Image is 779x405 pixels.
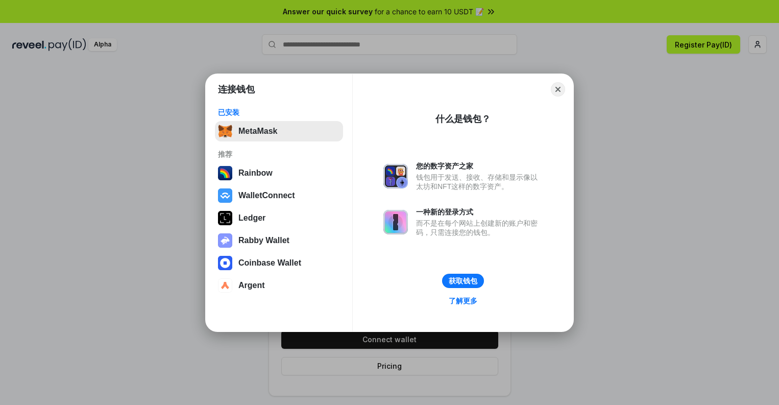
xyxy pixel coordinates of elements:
img: svg+xml,%3Csvg%20fill%3D%22none%22%20height%3D%2233%22%20viewBox%3D%220%200%2035%2033%22%20width%... [218,124,232,138]
div: 推荐 [218,150,340,159]
div: 而不是在每个网站上创建新的账户和密码，只需连接您的钱包。 [416,219,543,237]
button: Coinbase Wallet [215,253,343,273]
div: 什么是钱包？ [435,113,491,125]
div: 已安装 [218,108,340,117]
img: svg+xml,%3Csvg%20xmlns%3D%22http%3A%2F%2Fwww.w3.org%2F2000%2Fsvg%22%20fill%3D%22none%22%20viewBox... [383,210,408,234]
div: Rainbow [238,169,273,178]
div: 获取钱包 [449,276,477,285]
div: Rabby Wallet [238,236,289,245]
h1: 连接钱包 [218,83,255,96]
div: 钱包用于发送、接收、存储和显示像以太坊和NFT这样的数字资产。 [416,173,543,191]
img: svg+xml,%3Csvg%20xmlns%3D%22http%3A%2F%2Fwww.w3.org%2F2000%2Fsvg%22%20fill%3D%22none%22%20viewBox... [383,164,408,188]
a: 了解更多 [443,294,483,307]
button: Close [551,82,565,97]
img: svg+xml,%3Csvg%20width%3D%2228%22%20height%3D%2228%22%20viewBox%3D%220%200%2028%2028%22%20fill%3D... [218,278,232,293]
img: svg+xml,%3Csvg%20width%3D%22120%22%20height%3D%22120%22%20viewBox%3D%220%200%20120%20120%22%20fil... [218,166,232,180]
button: Argent [215,275,343,296]
img: svg+xml,%3Csvg%20xmlns%3D%22http%3A%2F%2Fwww.w3.org%2F2000%2Fsvg%22%20fill%3D%22none%22%20viewBox... [218,233,232,248]
div: Argent [238,281,265,290]
button: 获取钱包 [442,274,484,288]
button: Rainbow [215,163,343,183]
img: svg+xml,%3Csvg%20width%3D%2228%22%20height%3D%2228%22%20viewBox%3D%220%200%2028%2028%22%20fill%3D... [218,256,232,270]
div: 了解更多 [449,296,477,305]
div: Coinbase Wallet [238,258,301,268]
div: 一种新的登录方式 [416,207,543,217]
button: WalletConnect [215,185,343,206]
div: 您的数字资产之家 [416,161,543,171]
div: MetaMask [238,127,277,136]
button: Ledger [215,208,343,228]
img: svg+xml,%3Csvg%20xmlns%3D%22http%3A%2F%2Fwww.w3.org%2F2000%2Fsvg%22%20width%3D%2228%22%20height%3... [218,211,232,225]
button: Rabby Wallet [215,230,343,251]
div: Ledger [238,213,265,223]
div: WalletConnect [238,191,295,200]
button: MetaMask [215,121,343,141]
img: svg+xml,%3Csvg%20width%3D%2228%22%20height%3D%2228%22%20viewBox%3D%220%200%2028%2028%22%20fill%3D... [218,188,232,203]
